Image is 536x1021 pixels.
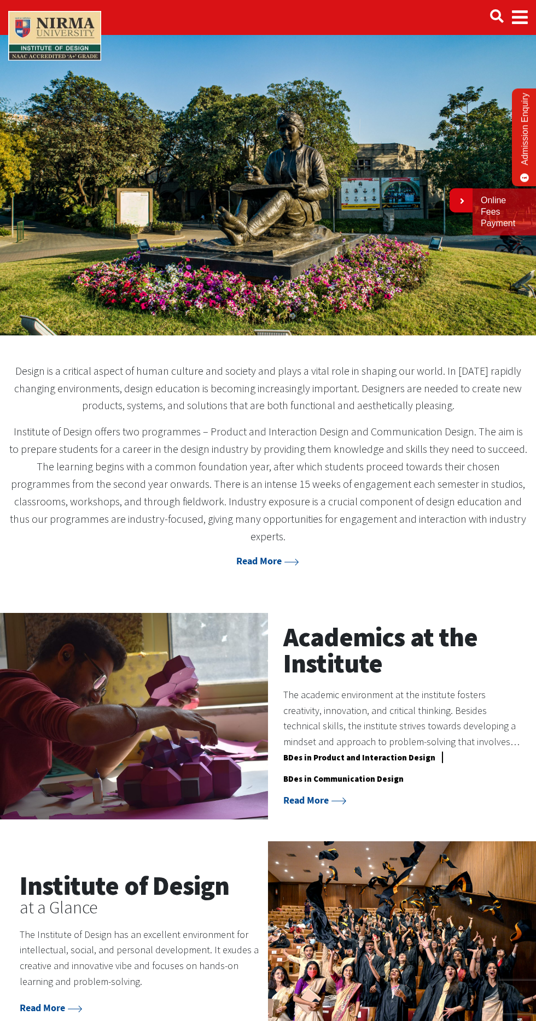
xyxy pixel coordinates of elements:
img: main_logo [8,11,101,61]
a: Read More [283,794,346,806]
p: The academic environment at the institute fosters creativity, innovation, and critical thinking. ... [283,687,520,750]
a: BDes in Product and Interaction Design [283,752,435,767]
a: Read More [20,1001,83,1014]
a: Online Fees Payment [481,195,528,229]
a: Read More [236,554,299,567]
p: The Institute of Design has an excellent environment for intellectual, social, and personal devel... [20,927,260,990]
h3: at a Glance [20,899,260,916]
h2: Academics at the Institute [283,624,520,676]
p: Design is a critical aspect of human culture and society and plays a vital role in shaping our wo... [8,362,528,415]
p: Institute of Design offers two programmes – Product and Interaction Design and Communication Desi... [8,423,528,545]
h2: Institute of Design [20,872,260,899]
a: BDes in Communication Design [283,774,404,788]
